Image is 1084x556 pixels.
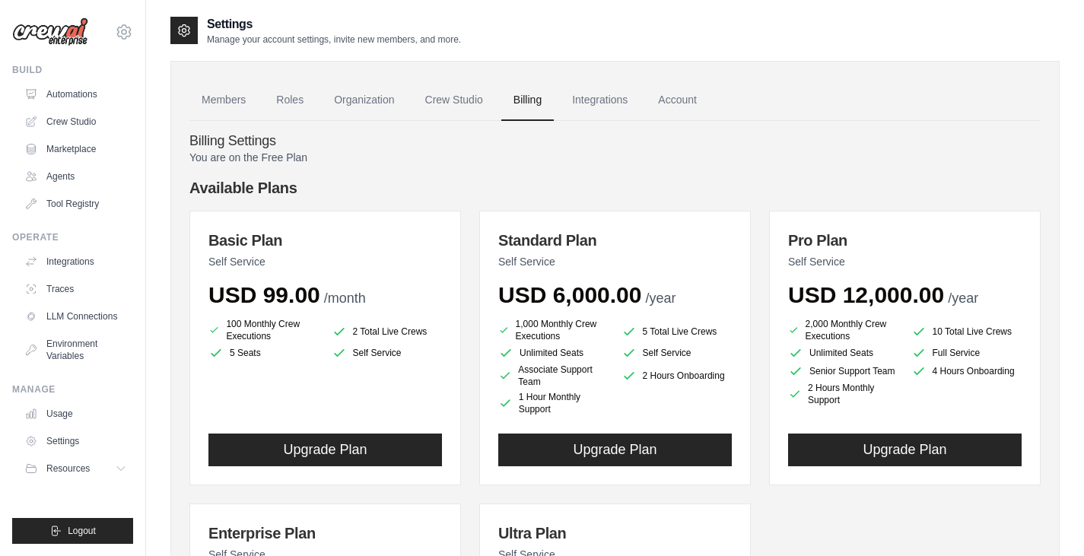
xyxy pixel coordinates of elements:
[68,525,96,537] span: Logout
[788,434,1022,466] button: Upgrade Plan
[621,364,733,388] li: 2 Hours Onboarding
[948,291,978,306] span: /year
[12,17,88,46] img: Logo
[788,254,1022,269] p: Self Service
[264,80,316,121] a: Roles
[788,382,899,406] li: 2 Hours Monthly Support
[208,254,442,269] p: Self Service
[208,230,442,251] h3: Basic Plan
[18,402,133,426] a: Usage
[413,80,495,121] a: Crew Studio
[18,304,133,329] a: LLM Connections
[498,345,609,361] li: Unlimited Seats
[208,282,320,307] span: USD 99.00
[208,345,319,361] li: 5 Seats
[12,64,133,76] div: Build
[18,164,133,189] a: Agents
[18,82,133,106] a: Automations
[324,291,366,306] span: /month
[911,345,1022,361] li: Full Service
[18,429,133,453] a: Settings
[498,318,609,342] li: 1,000 Monthly Crew Executions
[498,434,732,466] button: Upgrade Plan
[18,192,133,216] a: Tool Registry
[498,364,609,388] li: Associate Support Team
[498,391,609,415] li: 1 Hour Monthly Support
[18,277,133,301] a: Traces
[501,80,554,121] a: Billing
[560,80,640,121] a: Integrations
[498,254,732,269] p: Self Service
[12,383,133,396] div: Manage
[498,523,732,544] h3: Ultra Plan
[189,150,1041,165] p: You are on the Free Plan
[12,231,133,243] div: Operate
[498,230,732,251] h3: Standard Plan
[18,249,133,274] a: Integrations
[189,177,1041,199] h4: Available Plans
[911,364,1022,379] li: 4 Hours Onboarding
[189,80,258,121] a: Members
[788,345,899,361] li: Unlimited Seats
[46,462,90,475] span: Resources
[646,80,709,121] a: Account
[207,33,461,46] p: Manage your account settings, invite new members, and more.
[332,345,443,361] li: Self Service
[189,133,1041,150] h4: Billing Settings
[621,321,733,342] li: 5 Total Live Crews
[788,318,899,342] li: 2,000 Monthly Crew Executions
[18,332,133,368] a: Environment Variables
[332,321,443,342] li: 2 Total Live Crews
[788,282,944,307] span: USD 12,000.00
[18,110,133,134] a: Crew Studio
[621,345,733,361] li: Self Service
[18,456,133,481] button: Resources
[208,523,442,544] h3: Enterprise Plan
[645,291,676,306] span: /year
[18,137,133,161] a: Marketplace
[322,80,406,121] a: Organization
[208,318,319,342] li: 100 Monthly Crew Executions
[788,230,1022,251] h3: Pro Plan
[207,15,461,33] h2: Settings
[788,364,899,379] li: Senior Support Team
[12,518,133,544] button: Logout
[911,321,1022,342] li: 10 Total Live Crews
[498,282,641,307] span: USD 6,000.00
[208,434,442,466] button: Upgrade Plan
